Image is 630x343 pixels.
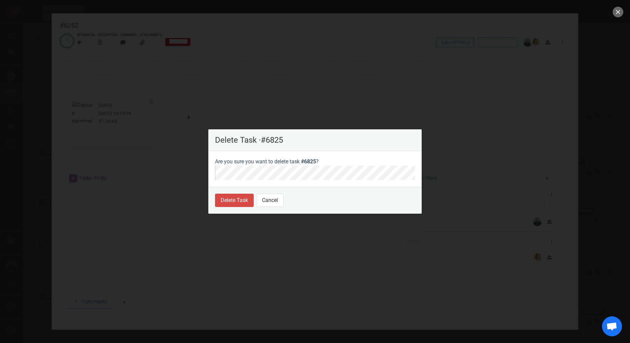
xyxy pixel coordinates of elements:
button: Cancel [256,194,284,207]
p: Delete Task · #6825 [215,136,415,144]
span: #6825 [301,158,316,165]
div: Ouvrir le chat [602,316,622,336]
button: Delete Task [215,194,254,207]
button: close [613,7,623,17]
section: Are you sure you want to delete task ? [208,151,422,187]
